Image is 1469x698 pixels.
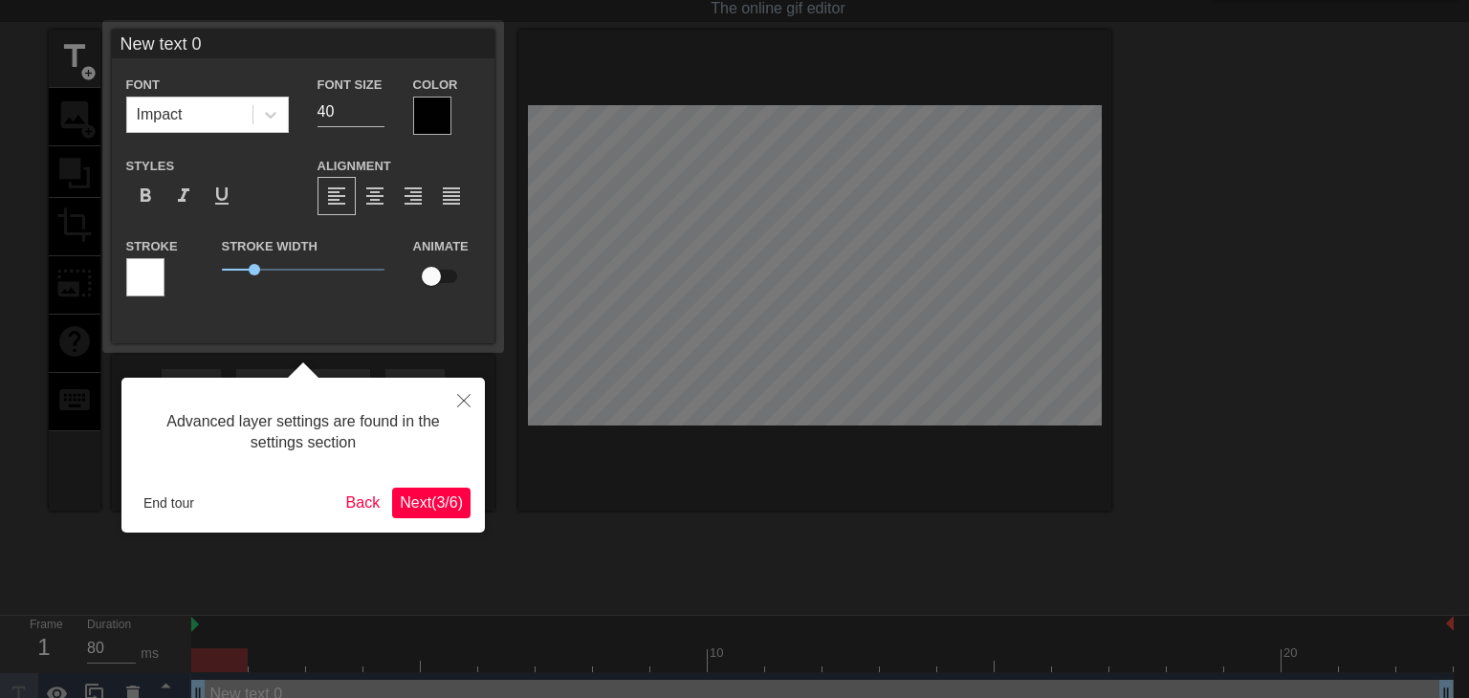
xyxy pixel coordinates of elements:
[339,488,388,518] button: Back
[136,392,471,473] div: Advanced layer settings are found in the settings section
[443,378,485,422] button: Close
[392,488,471,518] button: Next
[400,494,463,511] span: Next ( 3 / 6 )
[136,489,202,517] button: End tour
